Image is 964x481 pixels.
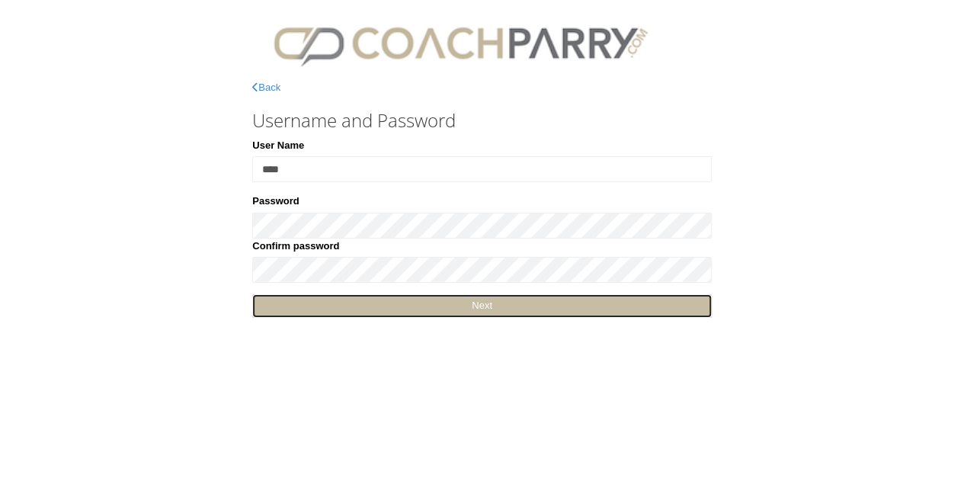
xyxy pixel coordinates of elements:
a: Next [252,294,712,318]
label: User Name [252,138,304,153]
h3: Username and Password [252,111,712,130]
label: Password [252,194,299,209]
a: Back [252,82,280,93]
label: Confirm password [252,239,339,254]
img: CPlogo.png [252,15,668,72]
